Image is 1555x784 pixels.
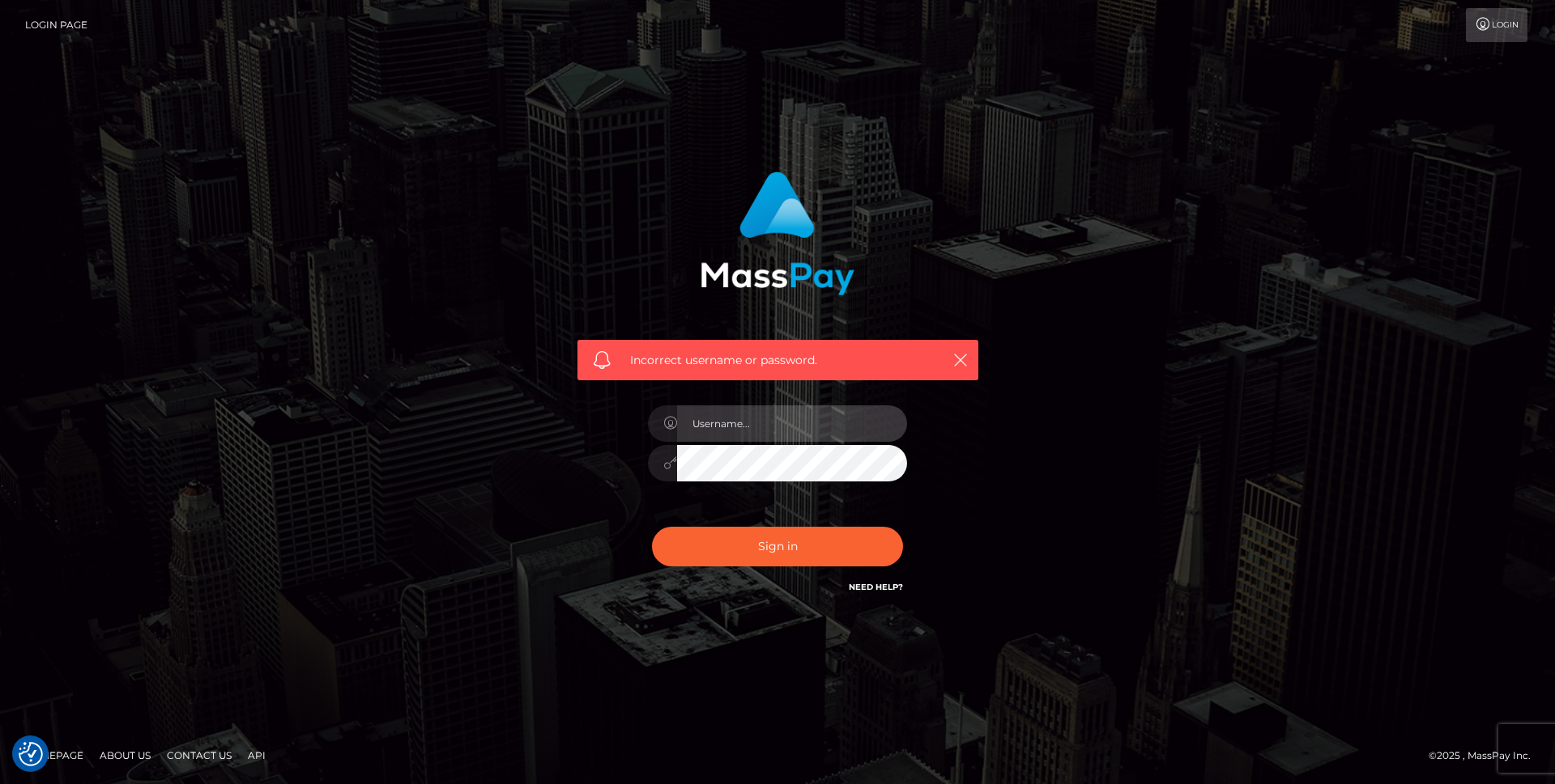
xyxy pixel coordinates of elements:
a: Need Help? [849,582,903,592]
img: Revisit consent button [19,742,43,766]
div: © 2025 , MassPay Inc. [1429,747,1543,765]
a: Login Page [25,8,87,42]
a: About Us [93,743,157,768]
input: Username... [677,405,907,442]
a: Homepage [18,743,90,768]
a: Contact Us [160,743,238,768]
img: MassPay Login [701,172,854,295]
span: Incorrect username or password. [630,352,926,369]
button: Sign in [652,527,903,566]
a: Login [1466,8,1527,42]
a: API [241,743,272,768]
button: Consent Preferences [19,742,43,766]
